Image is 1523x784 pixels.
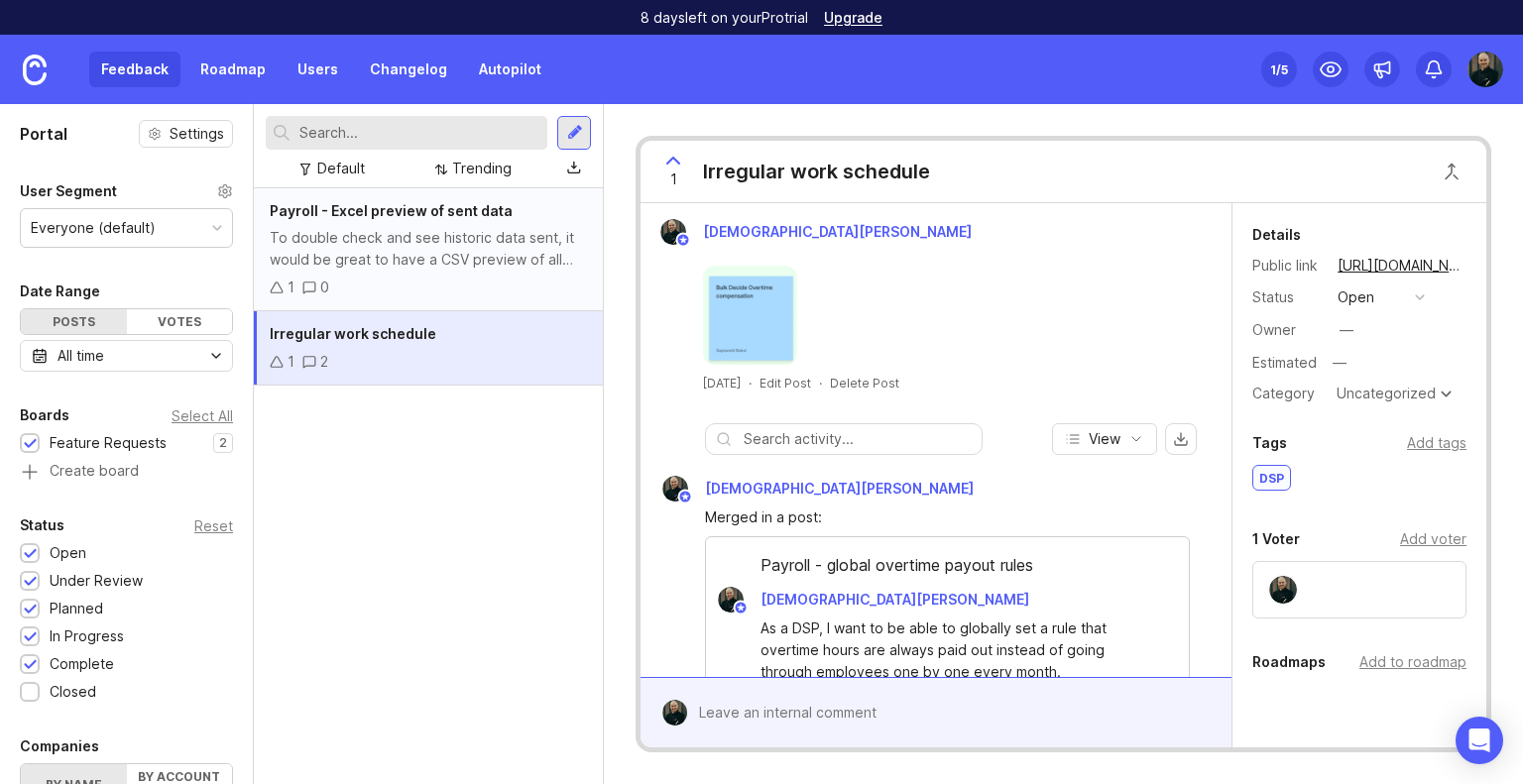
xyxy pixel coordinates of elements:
[358,52,459,87] a: Changelog
[1338,286,1374,308] div: open
[1252,286,1322,308] div: Status
[678,489,693,504] img: member badge
[1456,717,1503,764] div: Open Intercom Messenger
[1252,650,1326,674] div: Roadmaps
[194,520,233,531] div: Reset
[20,403,69,427] div: Boards
[1253,466,1290,490] div: DSP
[50,625,124,647] div: In Progress
[706,587,1045,613] a: Christian Kaller[DEMOGRAPHIC_DATA][PERSON_NAME]
[20,122,67,146] h1: Portal
[20,179,117,203] div: User Segment
[660,219,686,245] img: Christian Kaller
[254,188,603,311] a: Payroll - Excel preview of sent dataTo double check and see historic data sent, it would be great...
[170,124,224,144] span: Settings
[188,52,278,87] a: Roadmap
[219,435,227,451] p: 2
[1332,253,1466,279] a: [URL][DOMAIN_NAME]
[50,653,114,675] div: Complete
[703,158,930,185] div: Irregular work schedule
[1252,431,1287,455] div: Tags
[1400,528,1466,550] div: Add voter
[299,122,539,144] input: Search...
[662,700,688,726] img: Christian Kaller
[703,375,741,392] a: [DATE]
[1252,319,1322,341] div: Owner
[734,600,749,615] img: member badge
[648,219,988,245] a: Christian Kaller[DEMOGRAPHIC_DATA][PERSON_NAME]
[706,553,1189,587] div: Payroll - global overtime payout rules
[139,120,233,148] button: Settings
[23,55,47,85] img: Canny Home
[718,587,744,613] img: Christian Kaller
[1467,52,1503,87] img: Christian Kaller
[705,480,974,497] span: [DEMOGRAPHIC_DATA][PERSON_NAME]
[1327,350,1352,376] div: —
[1337,387,1436,400] div: Uncategorized
[1252,356,1317,370] div: Estimated
[744,428,972,450] input: Search activity...
[1089,429,1120,449] span: View
[50,432,167,454] div: Feature Requests
[320,351,328,373] div: 2
[761,591,1029,608] span: [DEMOGRAPHIC_DATA][PERSON_NAME]
[467,52,553,87] a: Autopilot
[31,217,156,239] div: Everyone (default)
[1359,651,1466,673] div: Add to roadmap
[172,410,233,421] div: Select All
[254,311,603,386] a: Irregular work schedule12
[676,233,691,248] img: member badge
[50,598,103,619] div: Planned
[1270,56,1288,83] div: 1 /5
[650,476,990,502] a: Christian Kaller[DEMOGRAPHIC_DATA][PERSON_NAME]
[761,617,1157,683] div: As a DSP, I want to be able to globally set a rule that overtime hours are always paid out instea...
[320,277,329,298] div: 0
[452,158,512,179] div: Trending
[200,348,232,364] svg: toggle icon
[703,266,797,365] img: https://canny-assets.io/images/463b3d2b975362d1a938ae3b5d70d059.png
[1165,423,1197,455] button: export comments
[819,375,822,392] div: ·
[703,223,972,240] span: [DEMOGRAPHIC_DATA][PERSON_NAME]
[1432,152,1471,191] button: Close button
[830,375,899,392] div: Delete Post
[20,280,100,303] div: Date Range
[20,513,64,537] div: Status
[50,681,96,703] div: Closed
[288,351,294,373] div: 1
[670,168,677,190] span: 1
[20,464,233,482] a: Create board
[288,277,294,298] div: 1
[749,375,752,392] div: ·
[50,570,143,592] div: Under Review
[662,476,688,502] img: Christian Kaller
[641,8,808,28] p: 8 days left on your Pro trial
[20,734,99,758] div: Companies
[1252,255,1322,277] div: Public link
[1252,383,1322,404] div: Category
[705,506,1190,528] div: Merged in a post:
[760,375,811,392] div: Edit Post
[270,325,436,342] span: Irregular work schedule
[1252,527,1300,551] div: 1 Voter
[286,52,350,87] a: Users
[21,309,127,334] div: Posts
[1252,223,1301,247] div: Details
[58,345,104,367] div: All time
[317,158,365,179] div: Default
[270,202,513,219] span: Payroll - Excel preview of sent data
[1269,576,1297,604] img: Christian Kaller
[127,309,233,334] div: Votes
[1261,52,1297,87] button: 1/5
[50,542,86,564] div: Open
[1340,319,1353,341] div: —
[1052,423,1157,455] button: View
[1407,432,1466,454] div: Add tags
[824,11,882,25] a: Upgrade
[270,227,587,271] div: To double check and see historic data sent, it would be great to have a CSV preview of all payrol...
